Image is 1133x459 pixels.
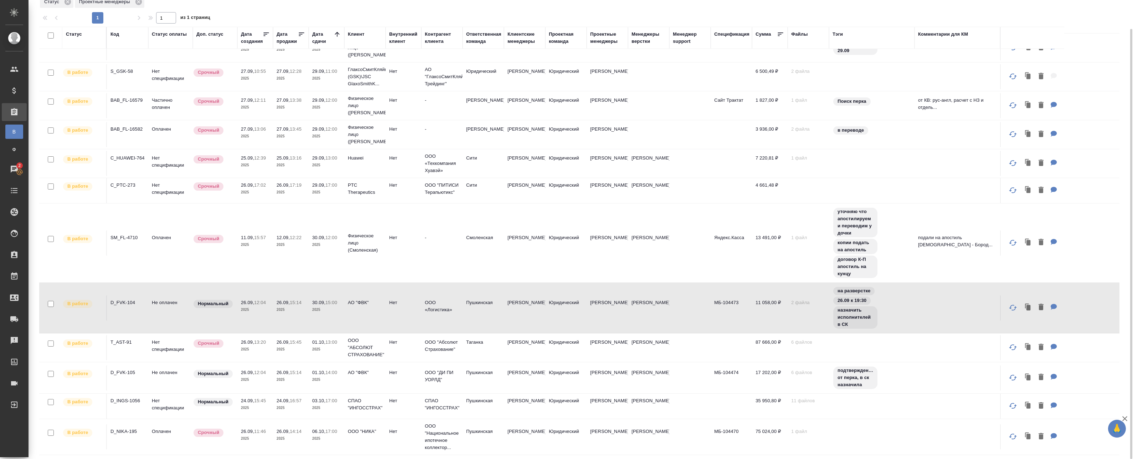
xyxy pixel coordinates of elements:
p: Срочный [198,127,219,134]
button: Обновить [1004,397,1021,414]
button: Удалить [1035,156,1047,171]
p: 26.09, [277,300,290,305]
p: 2 файла [791,126,825,133]
p: 12:04 [254,300,266,305]
p: Срочный [198,156,219,163]
td: [PERSON_NAME] [587,151,628,176]
td: Сити [463,178,504,203]
p: 26.09, [241,182,254,188]
div: Выставляет ПМ после принятия заказа от КМа [62,369,103,379]
td: [PERSON_NAME] [504,335,545,360]
p: [PERSON_NAME] [632,182,666,189]
span: Ф [9,146,20,153]
td: Сайт Трактат [711,93,752,118]
p: ООО "ДИ ПИ УОРЛД" [425,369,459,383]
td: 11 058,00 ₽ [752,296,788,321]
p: В работе [67,183,88,190]
button: Удалить [1035,127,1047,142]
p: D_NIKA-195 [110,428,145,435]
div: Выставляется автоматически, если на указанный объем услуг необходимо больше времени в стандартном... [193,182,234,191]
button: Клонировать [1021,340,1035,355]
div: Выставляет ПМ после принятия заказа от КМа [62,182,103,191]
div: Доп. статус [196,31,223,38]
p: договор К-П апостиль на кунцу [838,256,873,277]
td: [PERSON_NAME] [587,231,628,256]
div: уточняю что апостилируем и переводим у дочки, копии подать на апостиль, договор К-П апостиль на к... [833,207,911,279]
p: копии подать на апостиль [838,239,873,253]
p: 2025 [277,346,305,353]
p: - [425,234,459,241]
p: ООО «Логистика» [425,299,459,313]
div: Тэги [833,31,843,38]
p: 2025 [312,241,341,248]
p: 17:02 [254,182,266,188]
p: 27.09, [277,69,290,74]
p: 13:00 [325,155,337,161]
td: Нет спецификации [148,335,193,360]
td: Оплачен [148,231,193,256]
button: Клонировать [1021,399,1035,413]
p: 27.09, [277,97,290,103]
p: АО "ФВК" [348,299,382,306]
div: Выставляет ПМ после принятия заказа от КМа [62,234,103,244]
td: Юридический [463,64,504,89]
td: [PERSON_NAME] [587,335,628,360]
p: Нет [389,182,418,189]
div: Внутренний клиент [389,31,418,45]
a: 2 [2,160,27,178]
p: 2025 [277,46,305,53]
button: Обновить [1004,339,1021,356]
p: [PERSON_NAME] [632,234,666,241]
button: Обновить [1004,155,1021,172]
p: S_GSK-58 [110,68,145,75]
td: Яндекс.Касса [711,231,752,256]
p: 15:00 [325,300,337,305]
span: 🙏 [1111,421,1123,436]
button: Обновить [1004,68,1021,85]
td: [PERSON_NAME] [504,122,545,147]
p: 17:00 [325,182,337,188]
td: 13 491,00 ₽ [752,231,788,256]
div: Дата создания [241,31,263,45]
p: [PERSON_NAME] [632,369,666,376]
p: 30.09, [312,300,325,305]
p: 15:45 [290,339,302,345]
div: Выставляет ПМ после принятия заказа от КМа [62,126,103,135]
p: АО "ФВК" [348,369,382,376]
div: Проектная команда [549,31,583,45]
td: Юридический [545,178,587,203]
button: Клонировать [1021,235,1035,250]
button: Обновить [1004,299,1021,316]
p: Нет [389,68,418,75]
p: 6 файлов [791,339,825,346]
td: [PERSON_NAME] [504,178,545,203]
p: 27.09, [277,126,290,132]
td: 3 936,00 ₽ [752,122,788,147]
td: Юридический [545,122,587,147]
p: 26.09 к 19:30 [838,297,866,304]
p: уточняю что апостилируем и переводим у дочки [838,208,873,237]
p: - [425,97,459,104]
p: 27.09, [241,97,254,103]
p: 2025 [277,75,305,82]
p: на разверстке [838,287,870,294]
td: [PERSON_NAME] [587,64,628,89]
div: на разверстке, 26.09 к 19:30, назначить исполнителей в СК [833,286,911,329]
p: Нет [389,97,418,104]
div: Статус по умолчанию для стандартных заказов [193,369,234,379]
div: Выставляется автоматически, если на указанный объем услуг необходимо больше времени в стандартном... [193,234,234,244]
p: 2025 [312,189,341,196]
p: Нет [389,234,418,241]
p: от КВ: рус-англ, расчет с НЗ и отдель... [918,97,996,111]
div: Клиентские менеджеры [508,31,542,45]
p: 2025 [312,104,341,111]
p: 26.09, [241,300,254,305]
td: Нет спецификации [148,178,193,203]
p: 15:14 [290,300,302,305]
td: МБ-104474 [711,365,752,390]
div: Выставляет ПМ после принятия заказа от КМа [62,299,103,309]
button: Удалить [1035,98,1047,113]
p: ООО «Техкомпания Хуавэй» [425,153,459,174]
p: 2025 [277,189,305,196]
p: 2025 [241,162,269,169]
